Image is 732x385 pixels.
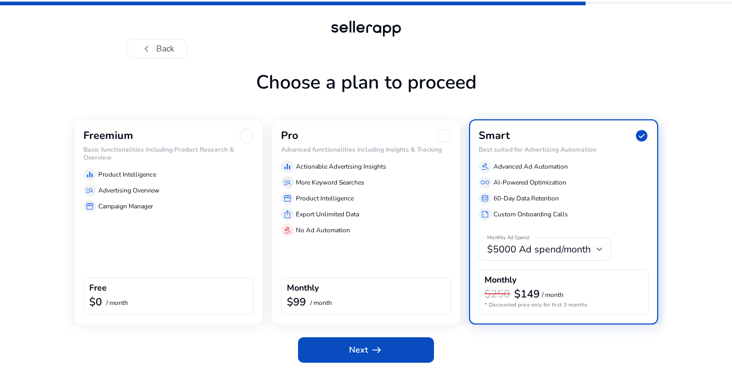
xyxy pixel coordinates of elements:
span: all_inclusive [481,178,489,187]
button: Nextarrow_right_alt [298,337,434,363]
mat-label: Monthly Ad Spend [487,234,529,242]
p: AI-Powered Optimization [493,178,566,187]
h4: Monthly [287,283,319,293]
p: Actionable Advertising Insights [296,162,386,171]
span: check_circle [635,129,649,143]
p: / month [310,300,332,307]
span: equalizer [283,162,292,171]
h6: Basic functionalities including Product Research & Overview [83,146,253,161]
b: $149 [514,287,540,301]
span: $5000 Ad spend/month [487,243,591,256]
span: summarize [481,210,489,218]
span: Next [349,344,383,356]
h6: Best suited for Advertising Automation [479,146,649,153]
p: Advertising Overview [98,186,159,195]
span: equalizer [86,170,94,179]
p: / month [542,292,564,299]
p: / month [106,300,128,307]
b: $99 [287,295,306,309]
h4: Free [89,283,107,293]
p: Product Intelligence [98,170,156,179]
span: manage_search [86,186,94,195]
p: Export Unlimited Data [296,209,359,219]
p: 60-Day Data Retention [493,194,559,203]
p: Campaign Manager [98,202,153,211]
span: chevron_left [140,42,153,55]
span: ios_share [283,210,292,218]
h3: Smart [479,129,510,142]
span: storefront [86,202,94,211]
h1: Choose a plan to proceed [74,71,658,119]
p: Advanced Ad Automation [493,162,568,171]
p: * Discounted price only for first 3 months [484,301,643,309]
p: Custom Onboarding Calls [493,209,568,219]
span: database [481,194,489,203]
span: storefront [283,194,292,203]
h3: $250 [484,288,510,301]
span: arrow_right_alt [370,344,383,356]
span: gavel [481,162,489,171]
h3: Freemium [83,129,133,142]
p: More Keyword Searches [296,178,364,187]
span: gavel [283,226,292,234]
h4: Monthly [484,275,516,285]
button: chevron_leftBack [127,39,188,58]
b: $0 [89,295,102,309]
h3: Pro [281,129,299,142]
p: Product Intelligence [296,194,354,203]
h6: Advanced functionalities including Insights & Tracking [281,146,451,153]
span: manage_search [283,178,292,187]
p: No Ad Automation [296,225,350,235]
